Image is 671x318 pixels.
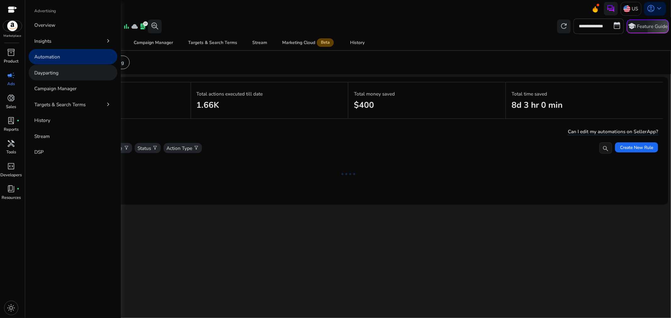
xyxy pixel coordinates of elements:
span: Create New Rule [620,144,653,151]
button: Create New Rule [615,142,658,152]
span: code_blocks [7,162,15,170]
div: Campaign Manager [134,41,173,45]
p: Reports [4,127,19,133]
div: Stream [252,41,267,45]
p: Tools [6,149,16,156]
p: Total time saved [512,90,658,97]
span: filter_alt [124,145,129,151]
span: bar_chart [123,23,130,30]
p: Sales [6,104,16,110]
p: DSP [34,148,44,156]
div: 12 [143,21,148,26]
span: fiber_manual_record [17,188,20,190]
p: US [632,3,638,14]
h2: $400 [354,100,500,110]
span: refresh [560,22,568,30]
div: Targets & Search Terms [188,41,237,45]
p: Developers [1,172,22,178]
span: lab_profile [140,23,147,30]
span: school [628,22,636,30]
p: Automation [34,53,60,60]
span: search [602,145,609,152]
span: cloud [131,23,138,30]
p: Overview [34,21,55,29]
p: Marketplace [4,34,21,38]
h2: 8d 3 hr 0 min [512,100,658,110]
p: Dayparting [34,69,59,76]
p: Product [4,58,19,65]
div: History [350,41,365,45]
p: Total actions executed till date [196,90,343,97]
span: donut_small [7,94,15,102]
p: Status [137,145,151,152]
span: light_mode [7,304,15,312]
h2: 1.66K [196,100,343,110]
span: Beta [317,38,334,47]
span: chevron_right [105,101,112,108]
p: Advertising [34,8,56,14]
span: campaign [7,71,15,79]
span: filter_alt [193,145,199,151]
p: Feature Guide [637,23,668,30]
span: chevron_right [105,37,112,44]
button: search_insights [148,19,162,33]
span: keyboard_arrow_down [655,4,663,13]
span: handyman [7,140,15,148]
p: History [34,117,50,124]
button: schoolFeature Guide [627,19,669,33]
p: Resources [2,195,21,201]
span: book_4 [7,185,15,193]
p: Total money saved [354,90,500,97]
img: us.svg [623,5,630,12]
img: amazon.svg [3,21,22,31]
span: search_insights [151,22,159,30]
p: Action Type [166,145,192,152]
p: Ads [8,81,15,87]
div: Marketing Cloud [282,40,335,46]
span: account_circle [647,4,655,13]
p: Insights [34,37,51,45]
span: filter_alt [153,145,158,151]
p: Stream [34,133,50,140]
span: fiber_manual_record [17,119,20,122]
span: inventory_2 [7,48,15,57]
button: refresh [557,19,571,33]
span: lab_profile [7,117,15,125]
p: Campaign Manager [34,85,77,92]
span: Can I edit my automations on SellerApp? [568,128,658,135]
p: Targets & Search Terms [34,101,86,108]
